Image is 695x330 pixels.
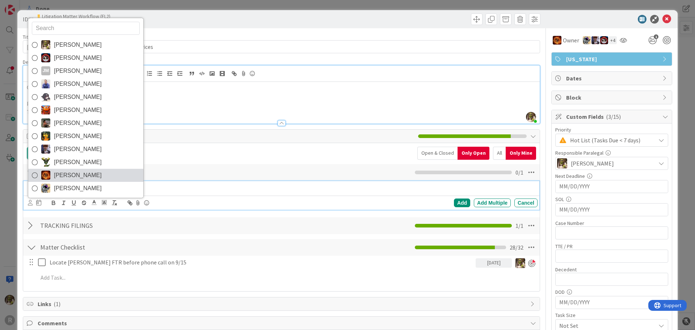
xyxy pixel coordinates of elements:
[41,131,50,141] img: MR
[555,266,577,273] label: Decedent
[38,241,201,254] input: Add Checklist...
[28,130,143,143] a: MR[PERSON_NAME]
[559,296,664,309] input: MM/DD/YYYY
[417,147,458,160] div: Open & Closed
[41,184,50,193] img: TM
[515,221,523,230] span: 1 / 1
[23,40,540,53] input: type card name here...
[571,159,614,168] span: [PERSON_NAME]
[50,258,473,267] p: Locate [PERSON_NAME] FTR before phone call on 9/15
[23,15,34,24] span: ID
[28,143,143,156] a: ML[PERSON_NAME]
[609,36,617,44] div: + 4
[54,300,60,308] span: ( 1 )
[28,117,143,130] a: MW[PERSON_NAME]
[555,197,668,202] div: SOL
[514,199,538,207] div: Cancel
[27,100,536,108] p: Pre-trial Conference: [DATE]
[555,220,584,226] label: Case Number
[555,313,668,318] div: Task Size
[41,171,50,180] img: TR
[38,219,201,232] input: Add Checklist...
[38,132,414,141] span: Tasks
[41,79,50,88] img: JG
[41,40,50,49] img: DG
[566,112,659,121] span: Custom Fields
[600,36,608,44] img: JS
[28,16,34,23] b: 73
[474,199,511,207] div: Add Multiple
[23,34,32,40] label: Title
[526,112,536,122] img: yW9LRPfq2I1p6cQkqhMnMPjKb8hcA9gF.jpg
[15,1,33,10] span: Support
[515,258,525,268] img: DG
[28,156,143,169] a: NC[PERSON_NAME]
[555,174,668,179] div: Next Deadline
[27,83,536,92] p: Case No. 23CV14919
[54,79,102,89] span: [PERSON_NAME]
[555,289,668,295] div: DOD
[654,34,658,39] span: 1
[28,78,143,91] a: JG[PERSON_NAME]
[506,147,536,160] div: Only Mine
[27,108,536,116] p: Trial: [DATE]-[DATE]
[555,243,573,250] label: TTE / PR
[42,13,110,19] span: Litigation Matter Workflow (FL2)
[570,135,652,145] span: Hot List (Tasks Due < 7 days)
[28,104,143,117] a: KA[PERSON_NAME]
[555,150,668,155] div: Responsible Paralegal
[559,204,664,216] input: MM/DD/YYYY
[553,36,561,45] img: TR
[41,53,50,62] img: JS
[41,118,50,128] img: MW
[54,170,102,181] span: [PERSON_NAME]
[566,55,659,63] span: [US_STATE]
[32,22,140,35] input: Search
[28,38,143,51] a: DG[PERSON_NAME]
[54,157,102,168] span: [PERSON_NAME]
[38,300,527,308] span: Links
[563,36,579,45] span: Owner
[555,127,668,132] div: Priority
[54,183,102,194] span: [PERSON_NAME]
[515,168,523,177] span: 0 / 1
[38,319,527,327] span: Comments
[583,36,591,44] img: TM
[54,105,102,116] span: [PERSON_NAME]
[54,66,102,76] span: [PERSON_NAME]
[54,53,102,63] span: [PERSON_NAME]
[566,74,659,83] span: Dates
[54,92,102,103] span: [PERSON_NAME]
[559,180,664,193] input: MM/DD/YYYY
[28,169,143,182] a: TR[PERSON_NAME]
[591,36,599,44] img: ML
[41,92,50,101] img: KN
[458,147,489,160] div: Only Open
[28,51,143,64] a: JS[PERSON_NAME]
[493,147,506,160] div: All
[54,39,102,50] span: [PERSON_NAME]
[23,59,48,65] span: Description
[41,158,50,167] img: NC
[38,183,535,192] p: Pre-trial Conference: [DATE]
[28,64,143,78] a: JM[PERSON_NAME]
[557,158,567,168] img: DG
[27,147,77,160] button: Add Checklist
[54,131,102,142] span: [PERSON_NAME]
[54,144,102,155] span: [PERSON_NAME]
[454,199,470,207] div: Add
[28,91,143,104] a: KN[PERSON_NAME]
[28,182,143,195] a: TM[PERSON_NAME]
[510,243,523,252] span: 28 / 32
[41,105,50,114] img: KA
[41,145,50,154] img: ML
[476,258,512,268] div: [DATE]
[566,93,659,102] span: Block
[41,66,50,75] div: JM
[54,118,102,129] span: [PERSON_NAME]
[606,113,621,120] span: ( 3/15 )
